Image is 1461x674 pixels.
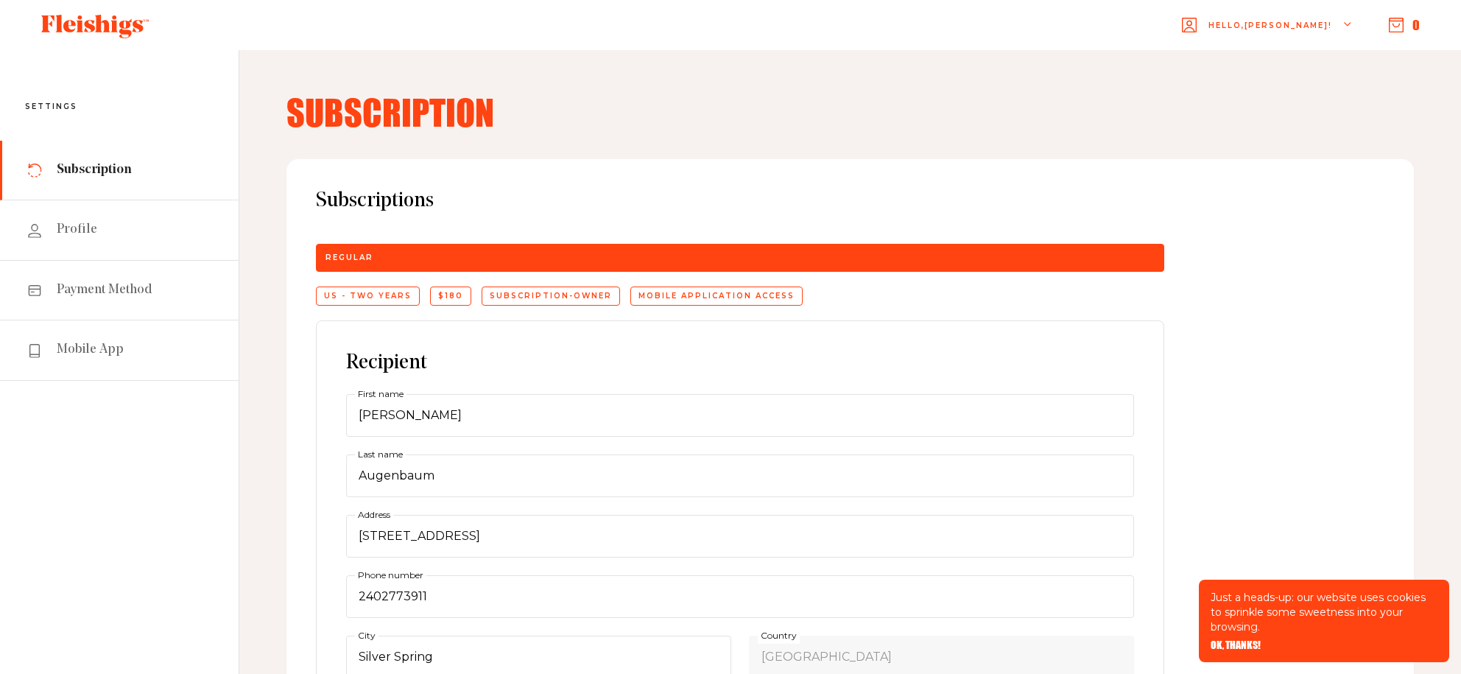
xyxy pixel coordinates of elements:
span: Mobile App [57,341,124,359]
label: First name [355,386,406,402]
div: subscription-owner [482,287,620,306]
span: Hello, [PERSON_NAME] ! [1208,20,1332,55]
button: OK, THANKS! [1211,640,1261,650]
div: Regular [316,244,1164,272]
div: $180 [430,287,471,306]
span: Subscriptions [316,189,1384,214]
input: Phone number [346,575,1134,618]
label: Address [355,507,393,523]
p: Just a heads-up: our website uses cookies to sprinkle some sweetness into your browsing. [1211,590,1437,634]
span: Profile [57,221,97,239]
div: Mobile application access [630,287,803,306]
label: Country [758,627,800,643]
button: 0 [1389,17,1420,33]
input: Address [346,515,1134,558]
span: Subscription [57,161,132,179]
h4: Subscription [286,94,1414,130]
div: US - Two Years [316,287,420,306]
span: Recipient [346,353,427,373]
span: Payment Method [57,281,152,299]
label: Last name [355,446,406,463]
label: Phone number [355,567,426,583]
input: Last name [346,454,1134,497]
label: City [355,627,379,643]
input: First name [346,394,1134,437]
